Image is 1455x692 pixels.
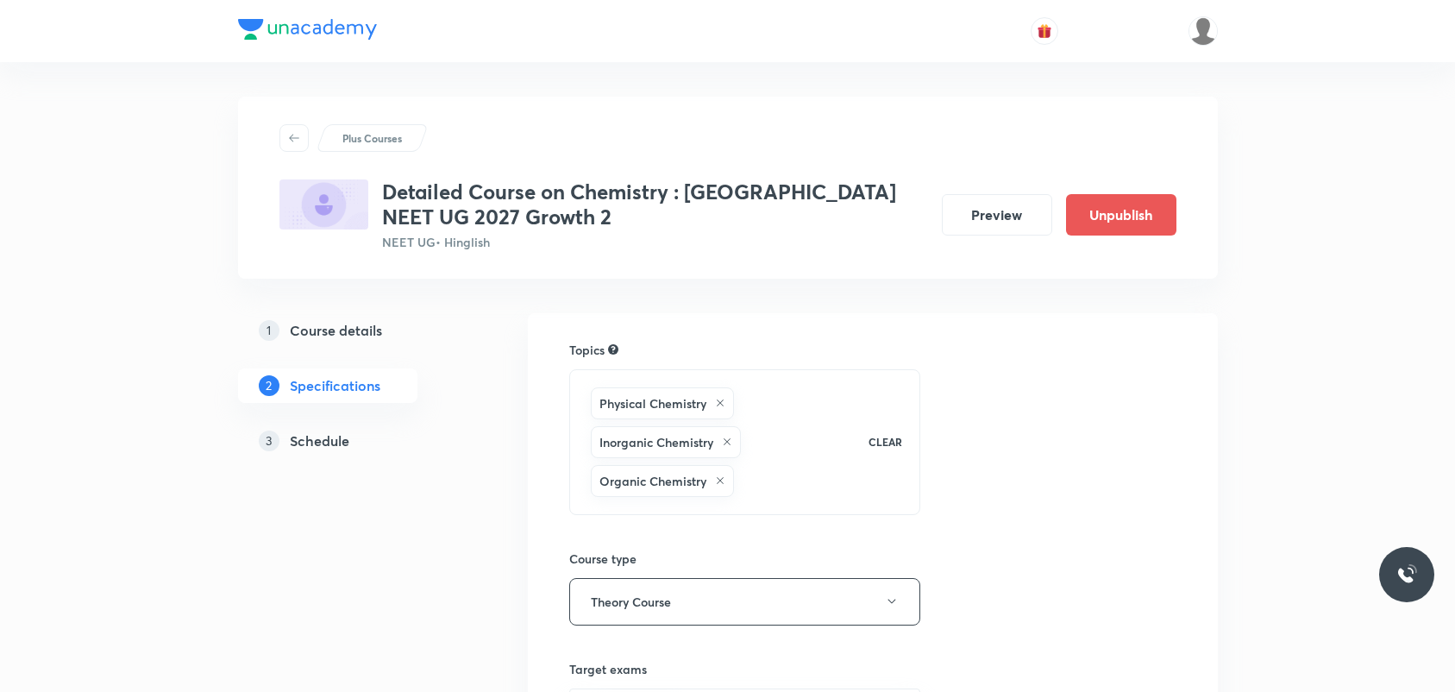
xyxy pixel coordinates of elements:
h6: Target exams [569,660,921,678]
h6: Physical Chemistry [599,394,706,412]
p: 2 [259,375,279,396]
h3: Detailed Course on Chemistry : [GEOGRAPHIC_DATA] NEET UG 2027 Growth 2 [382,179,928,230]
h6: Inorganic Chemistry [599,433,713,451]
p: CLEAR [869,434,902,450]
img: avatar [1037,23,1052,39]
p: NEET UG • Hinglish [382,233,928,251]
a: Company Logo [238,19,377,44]
button: avatar [1031,17,1058,45]
img: ttu [1396,564,1417,585]
div: Search for topics [608,342,618,357]
button: Theory Course [569,578,921,626]
a: 1Course details [238,313,473,348]
h5: Schedule [290,431,349,451]
h6: Organic Chemistry [599,472,706,490]
p: 3 [259,431,279,451]
img: Company Logo [238,19,377,40]
button: Preview [942,194,1052,236]
p: 1 [259,320,279,341]
h6: Course type [569,550,921,568]
p: Plus Courses [342,130,402,146]
h6: Topics [569,341,605,359]
img: 603C96CB-0915-425A-847E-3D039DD496B5_plus.png [279,179,368,230]
a: 3Schedule [238,424,473,458]
h5: Specifications [290,375,380,396]
h5: Course details [290,320,382,341]
button: Unpublish [1066,194,1176,236]
img: Sudipta Bose [1188,16,1218,46]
